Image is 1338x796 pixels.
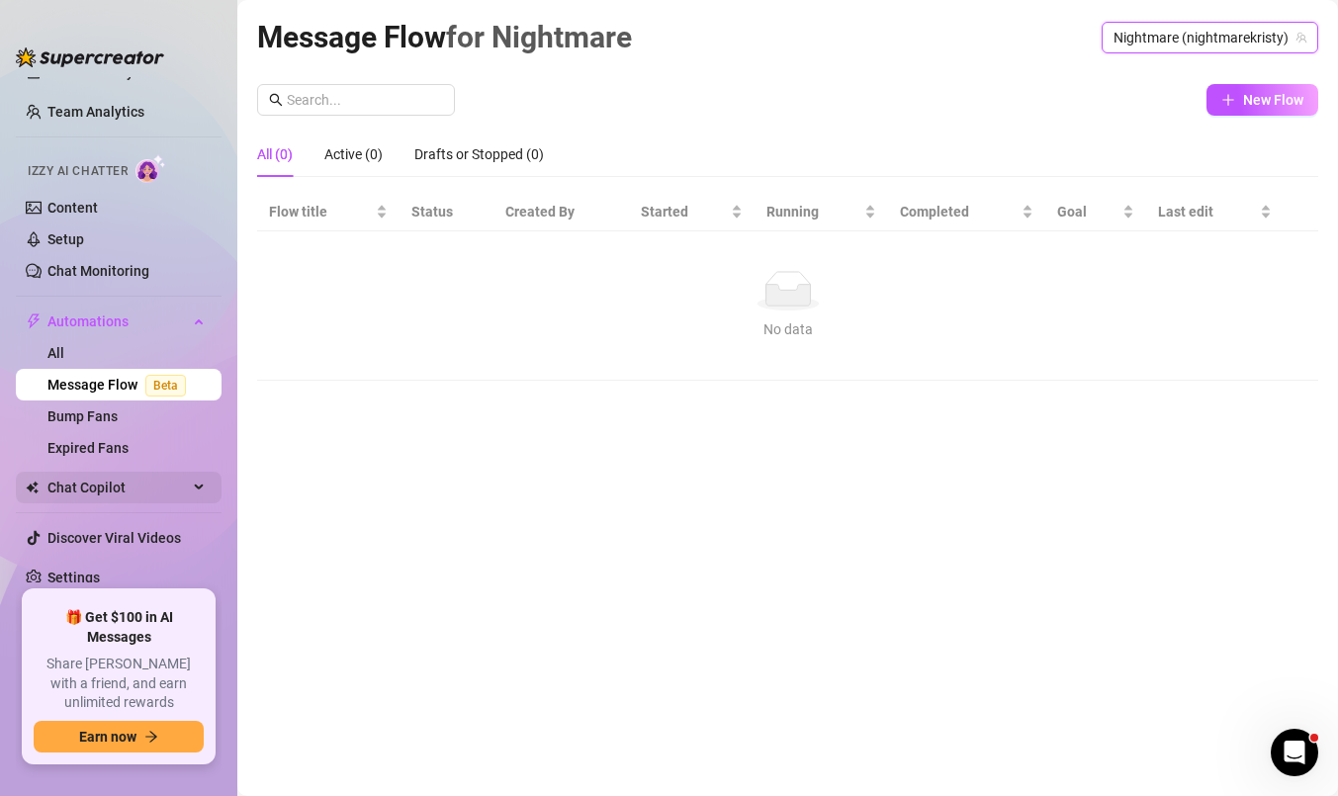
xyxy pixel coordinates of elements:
a: Setup [47,231,84,247]
span: Share [PERSON_NAME] with a friend, and earn unlimited rewards [34,655,204,713]
a: Message FlowBeta [47,377,194,393]
span: arrow-right [144,730,158,744]
span: Goal [1057,201,1118,222]
a: Expired Fans [47,440,129,456]
span: Flow title [269,201,372,222]
a: Chat Monitoring [47,263,149,279]
iframe: Intercom live chat [1271,729,1318,776]
th: Goal [1045,193,1146,231]
span: New Flow [1243,92,1303,108]
th: Flow title [257,193,400,231]
div: All (0) [257,143,293,165]
article: Message Flow [257,14,632,60]
span: search [269,93,283,107]
a: Content [47,200,98,216]
span: Earn now [79,729,136,745]
span: Started [641,201,728,222]
div: No data [277,318,1298,340]
span: Chat Copilot [47,472,188,503]
th: Created By [493,193,628,231]
a: Team Analytics [47,104,144,120]
span: team [1295,32,1307,44]
a: Bump Fans [47,408,118,424]
span: Beta [145,375,186,397]
img: Chat Copilot [26,481,39,494]
span: Nightmare (nightmarekristy) [1114,23,1306,52]
a: All [47,345,64,361]
th: Status [400,193,494,231]
span: Automations [47,306,188,337]
a: Settings [47,570,100,585]
input: Search... [287,89,443,111]
th: Started [629,193,756,231]
div: Drafts or Stopped (0) [414,143,544,165]
span: thunderbolt [26,313,42,329]
span: Izzy AI Chatter [28,162,128,181]
img: AI Chatter [135,154,166,183]
img: logo-BBDzfeDw.svg [16,47,164,67]
span: Running [766,201,860,222]
div: Active (0) [324,143,383,165]
span: 🎁 Get $100 in AI Messages [34,608,204,647]
th: Running [755,193,888,231]
span: Last edit [1158,201,1256,222]
a: Discover Viral Videos [47,530,181,546]
th: Last edit [1146,193,1284,231]
button: Earn nowarrow-right [34,721,204,752]
span: plus [1221,93,1235,107]
button: New Flow [1206,84,1318,116]
span: Completed [900,201,1019,222]
span: for Nightmare [446,20,632,54]
th: Completed [888,193,1046,231]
